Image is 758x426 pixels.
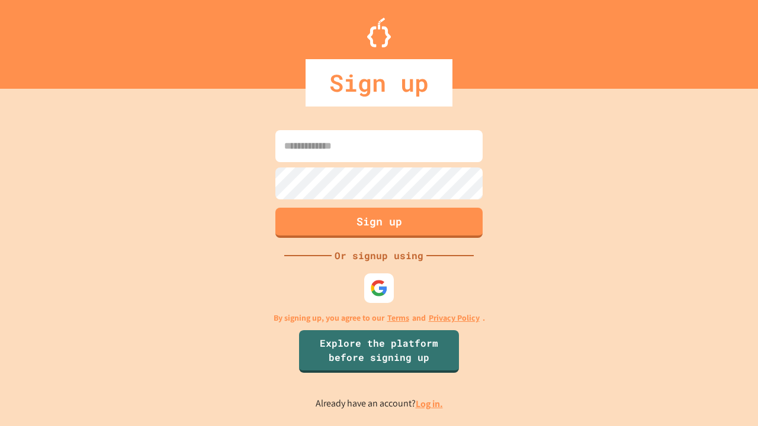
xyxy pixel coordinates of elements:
[367,18,391,47] img: Logo.svg
[275,208,483,238] button: Sign up
[332,248,426,263] div: Or signup using
[274,312,485,324] p: By signing up, you agree to our and .
[306,59,452,106] div: Sign up
[370,279,388,297] img: google-icon.svg
[387,312,409,324] a: Terms
[316,396,443,411] p: Already have an account?
[429,312,480,324] a: Privacy Policy
[416,398,443,410] a: Log in.
[299,330,459,373] a: Explore the platform before signing up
